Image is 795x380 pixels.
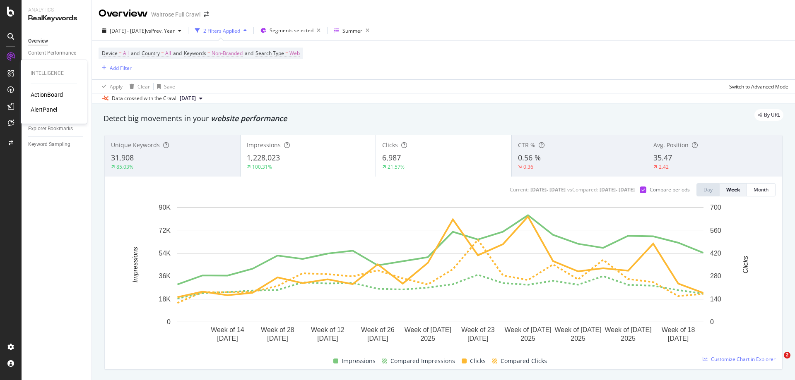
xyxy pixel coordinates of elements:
span: Non-Branded [212,48,243,59]
span: 0.56 % [518,153,541,163]
button: Add Filter [99,63,132,73]
div: Compare periods [650,186,690,193]
span: [DATE] - [DATE] [110,27,146,34]
div: [DATE] - [DATE] [530,186,566,193]
text: 2025 [420,335,435,342]
a: Overview [28,37,86,45]
text: 36K [159,272,171,280]
span: 2 [784,352,790,358]
div: Analytics [28,7,85,14]
text: Week of [DATE] [555,326,602,333]
span: and [245,50,253,57]
button: Save [154,80,175,93]
div: RealKeywords [28,14,85,23]
div: Summer [342,27,362,34]
text: Week of [DATE] [505,326,552,333]
button: [DATE] [176,93,206,103]
div: Data crossed with the Crawl [112,95,176,102]
span: Customize Chart in Explorer [711,356,776,363]
div: legacy label [754,109,783,121]
div: AlertPanel [31,105,57,114]
text: Week of 14 [211,326,244,333]
text: Week of 23 [461,326,495,333]
div: [DATE] - [DATE] [600,186,635,193]
span: 6,987 [382,153,401,163]
span: Impressions [342,356,376,366]
div: Week [726,186,740,193]
span: Web [289,48,300,59]
text: 420 [710,250,721,257]
div: Current: [510,186,529,193]
span: = [207,50,210,57]
text: 90K [159,204,171,211]
text: [DATE] [217,335,238,342]
div: Add Filter [110,65,132,72]
button: Apply [99,80,123,93]
span: = [285,50,288,57]
button: Week [720,183,747,196]
span: Segments selected [270,27,313,34]
text: 2025 [621,335,636,342]
div: Save [164,83,175,90]
text: [DATE] [317,335,338,342]
text: 0 [167,318,171,325]
div: Apply [110,83,123,90]
div: Clear [137,83,150,90]
text: [DATE] [367,335,388,342]
span: Compared Impressions [390,356,455,366]
button: Day [696,183,720,196]
button: Switch to Advanced Mode [726,80,788,93]
a: Keyword Sampling [28,140,86,149]
span: vs Prev. Year [146,27,175,34]
a: Content Performance [28,49,86,57]
span: All [123,48,129,59]
text: 72K [159,227,171,234]
div: vs Compared : [567,186,598,193]
span: and [173,50,182,57]
svg: A chart. [111,203,769,347]
text: 560 [710,227,721,234]
text: 2025 [520,335,535,342]
button: Month [747,183,776,196]
span: Clicks [470,356,486,366]
text: Week of [DATE] [405,326,451,333]
text: Week of 18 [662,326,695,333]
button: Clear [126,80,150,93]
div: 0.36 [523,163,533,170]
text: Week of 28 [261,326,294,333]
div: Explorer Bookmarks [28,124,73,133]
text: [DATE] [668,335,689,342]
span: Keywords [184,50,206,57]
text: Impressions [132,247,139,282]
div: Intelligence [31,70,77,77]
span: Device [102,50,118,57]
button: [DATE] - [DATE]vsPrev. Year [99,24,185,37]
span: 35.47 [653,153,672,163]
div: Day [703,186,713,193]
button: Summer [331,24,373,37]
div: 2.42 [659,163,669,170]
text: Week of [DATE] [605,326,651,333]
div: Switch to Advanced Mode [729,83,788,90]
text: Week of 12 [311,326,344,333]
span: 1,228,023 [247,153,280,163]
button: 2 Filters Applied [192,24,250,37]
div: 21.57% [388,163,405,170]
span: CTR % [518,141,535,149]
div: Waitrose Full Crawl [151,10,200,19]
a: Customize Chart in Explorer [703,356,776,363]
div: Overview [99,7,148,21]
text: [DATE] [267,335,288,342]
div: Content Performance [28,49,76,57]
div: arrow-right-arrow-left [204,12,209,17]
text: [DATE] [467,335,488,342]
a: ActionBoard [31,91,63,99]
text: 0 [710,318,714,325]
button: Segments selected [257,24,324,37]
text: 140 [710,296,721,303]
text: 280 [710,272,721,280]
span: Country [142,50,160,57]
div: Keyword Sampling [28,140,70,149]
span: Impressions [247,141,281,149]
